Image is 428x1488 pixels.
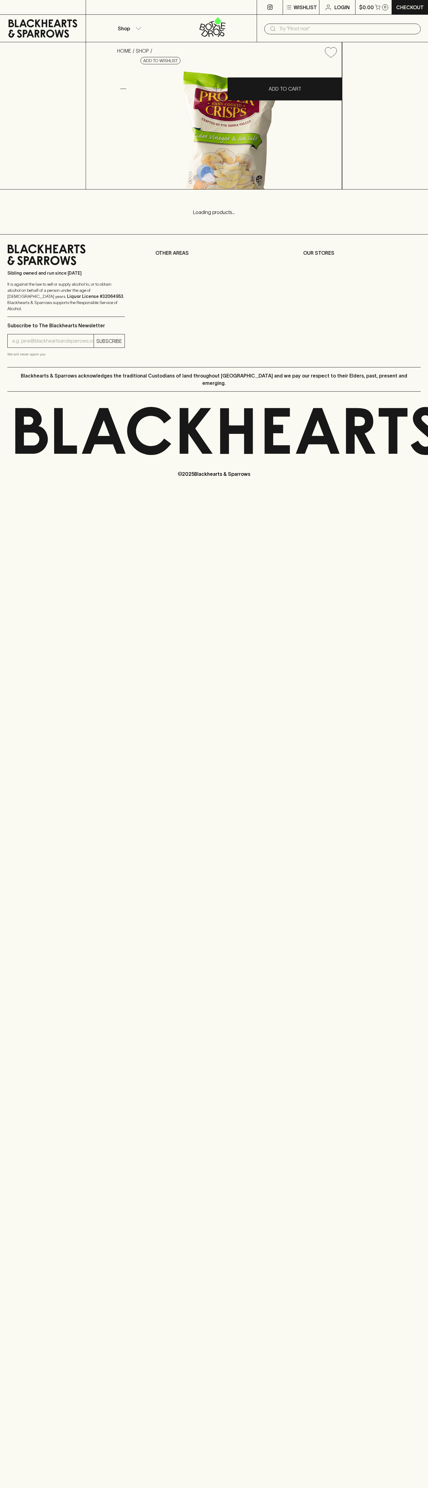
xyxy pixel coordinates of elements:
p: Wishlist [294,4,317,11]
img: 76744.png [112,63,342,189]
p: Shop [118,25,130,32]
a: SHOP [136,48,149,54]
button: SUBSCRIBE [94,334,125,348]
button: Add to wishlist [140,57,181,64]
p: Sibling owned and run since [DATE] [7,270,125,276]
input: e.g. jane@blackheartsandsparrows.com.au [12,336,94,346]
p: 0 [384,6,386,9]
p: ADD TO CART [269,85,301,92]
a: HOME [117,48,131,54]
p: It is against the law to sell or supply alcohol to, or to obtain alcohol on behalf of a person un... [7,281,125,312]
p: $0.00 [359,4,374,11]
p: SUBSCRIBE [96,337,122,345]
p: ⠀ [86,4,91,11]
p: We will never spam you [7,351,125,357]
p: Subscribe to The Blackhearts Newsletter [7,322,125,329]
p: Loading products... [6,209,422,216]
strong: Liquor License #32064953 [67,294,123,299]
button: ADD TO CART [228,77,342,100]
p: Checkout [396,4,424,11]
p: Blackhearts & Sparrows acknowledges the traditional Custodians of land throughout [GEOGRAPHIC_DAT... [12,372,416,387]
p: OUR STORES [303,249,421,257]
p: Login [334,4,350,11]
button: Shop [86,15,171,42]
button: Add to wishlist [322,45,339,60]
input: Try "Pinot noir" [279,24,416,34]
p: OTHER AREAS [155,249,273,257]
